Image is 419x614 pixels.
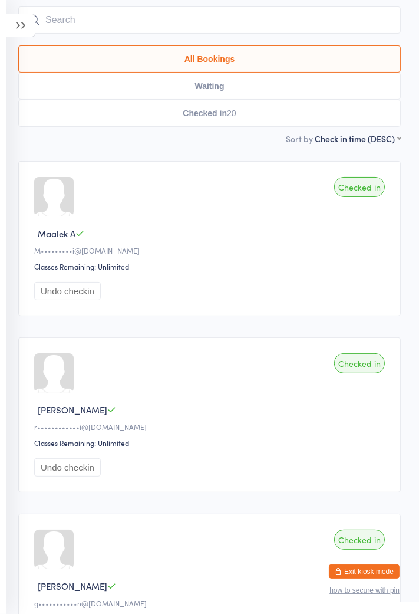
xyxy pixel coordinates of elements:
[18,100,401,127] button: Checked in20
[334,530,385,550] div: Checked in
[34,438,388,448] div: Classes Remaining: Unlimited
[34,598,388,608] div: g•••••••••••n@[DOMAIN_NAME]
[334,177,385,197] div: Checked in
[34,261,388,271] div: Classes Remaining: Unlimited
[18,45,401,73] button: All Bookings
[329,564,400,579] button: Exit kiosk mode
[38,580,107,592] span: [PERSON_NAME]
[34,422,388,432] div: r••••••••••••i@[DOMAIN_NAME]
[227,109,236,118] div: 20
[329,586,400,595] button: how to secure with pin
[34,245,388,255] div: M•••••••••i@[DOMAIN_NAME]
[286,133,313,145] label: Sort by
[38,403,107,416] span: [PERSON_NAME]
[315,133,401,145] div: Check in time (DESC)
[34,458,101,477] button: Undo checkin
[18,73,401,100] button: Waiting
[18,6,401,34] input: Search
[38,227,75,239] span: Maalek A
[34,282,101,300] button: Undo checkin
[334,353,385,373] div: Checked in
